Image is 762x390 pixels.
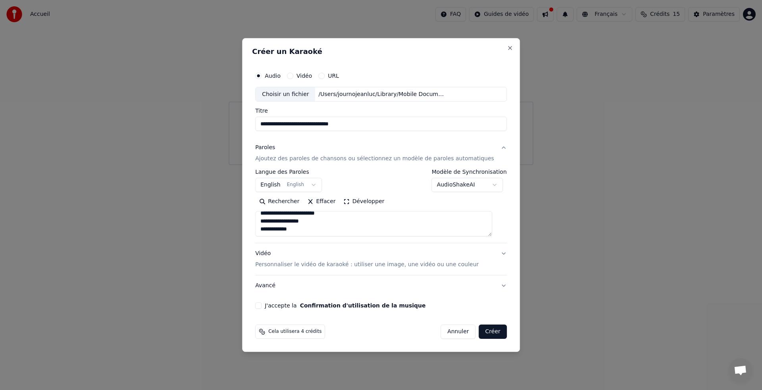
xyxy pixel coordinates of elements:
p: Personnaliser le vidéo de karaoké : utiliser une image, une vidéo ou une couleur [255,261,479,269]
label: URL [328,73,339,79]
label: Vidéo [296,73,312,79]
div: Choisir un fichier [256,87,315,102]
h2: Créer un Karaoké [252,48,510,55]
div: Paroles [255,144,275,152]
label: Modèle de Synchronisation [432,169,507,175]
button: Développer [340,196,389,208]
div: /Users/journojeanluc/Library/Mobile Documents/com~apple~CloudDocs/Downloads/BNC OUVRE TES YEUX 4 ... [316,90,450,98]
button: J'accepte la [300,303,426,308]
button: Effacer [303,196,339,208]
div: ParolesAjoutez des paroles de chansons ou sélectionnez un modèle de paroles automatiques [255,169,507,243]
button: Avancé [255,275,507,296]
div: Vidéo [255,250,479,269]
button: Créer [479,325,507,339]
button: Annuler [441,325,475,339]
span: Cela utilisera 4 crédits [268,329,321,335]
label: Titre [255,108,507,114]
button: ParolesAjoutez des paroles de chansons ou sélectionnez un modèle de paroles automatiques [255,138,507,169]
label: Audio [265,73,281,79]
label: J'accepte la [265,303,425,308]
p: Ajoutez des paroles de chansons ou sélectionnez un modèle de paroles automatiques [255,155,494,163]
button: VidéoPersonnaliser le vidéo de karaoké : utiliser une image, une vidéo ou une couleur [255,244,507,275]
label: Langue des Paroles [255,169,322,175]
button: Rechercher [255,196,303,208]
